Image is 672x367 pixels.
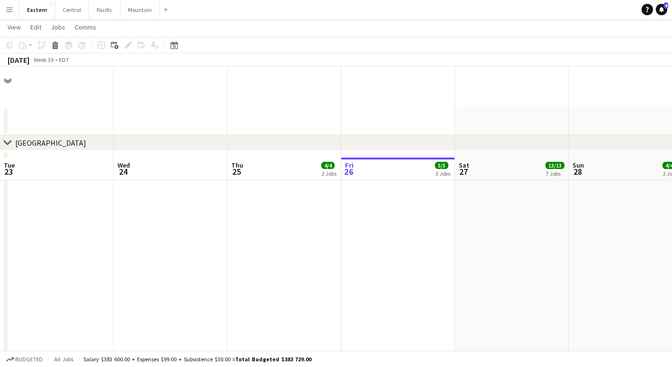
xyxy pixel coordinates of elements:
[664,2,668,9] span: 4
[344,166,354,177] span: 26
[459,161,469,169] span: Sat
[231,161,243,169] span: Thu
[59,56,69,63] div: EDT
[30,23,41,31] span: Edit
[52,356,75,363] span: All jobs
[15,356,43,363] span: Budgeted
[83,356,311,363] div: Salary $383 600.00 + Expenses $99.00 + Subsistence $30.00 =
[89,0,120,19] button: Pacific
[235,356,311,363] span: Total Budgeted $383 729.00
[20,0,55,19] button: Eastern
[2,166,15,177] span: 23
[435,170,450,177] div: 3 Jobs
[51,23,65,31] span: Jobs
[55,0,89,19] button: Central
[116,166,130,177] span: 24
[435,162,448,169] span: 5/5
[573,161,584,169] span: Sun
[4,21,25,33] a: View
[230,166,243,177] span: 25
[4,161,15,169] span: Tue
[8,55,30,65] div: [DATE]
[15,138,86,148] div: [GEOGRAPHIC_DATA]
[571,166,584,177] span: 28
[27,21,45,33] a: Edit
[345,161,354,169] span: Fri
[47,21,69,33] a: Jobs
[120,0,160,19] button: Mountain
[5,354,44,365] button: Budgeted
[118,161,130,169] span: Wed
[75,23,96,31] span: Comms
[31,56,55,63] span: Week 39
[656,4,667,15] a: 4
[321,162,335,169] span: 4/4
[322,170,336,177] div: 2 Jobs
[71,21,100,33] a: Comms
[8,23,21,31] span: View
[457,166,469,177] span: 27
[546,170,564,177] div: 7 Jobs
[545,162,564,169] span: 13/13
